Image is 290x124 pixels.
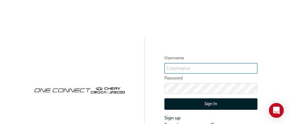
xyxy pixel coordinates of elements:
button: Sign In [164,98,257,110]
label: Password [164,75,257,82]
input: Username [164,63,257,74]
div: Open Intercom Messenger [269,103,284,118]
label: Username [164,54,257,62]
a: Sign up [164,114,257,122]
img: oneconnect [33,82,126,98]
